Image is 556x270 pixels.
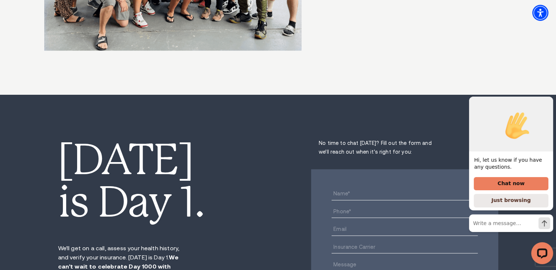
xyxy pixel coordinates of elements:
input: Email [332,224,478,236]
p: [DATE] [58,139,234,181]
p: No time to chat [DATE]? Fill out the form and we'll reach out when it's right for you: [311,139,440,156]
input: Insurance Carrier [332,241,478,254]
div: Accessibility Menu [532,5,548,21]
p: is Day 1. [58,181,234,224]
iframe: LiveChat chat widget [463,97,556,270]
input: Phone* [332,206,478,218]
input: Name* [332,188,478,200]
